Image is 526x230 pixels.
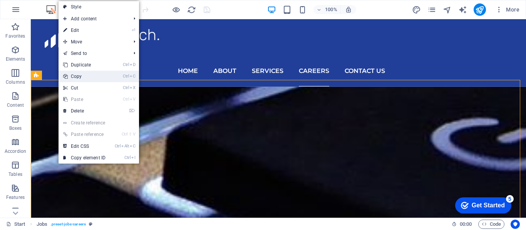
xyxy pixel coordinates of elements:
i: ⇧ [129,132,132,137]
i: AI Writer [458,5,467,14]
button: 100% [313,5,341,14]
i: ⏎ [132,28,135,33]
a: Send to [59,48,127,59]
button: Code [478,220,504,229]
span: Move [59,36,127,48]
button: pages [427,5,437,14]
a: CtrlXCut [59,82,110,94]
i: ⌦ [129,108,135,113]
a: CtrlDDuplicate [59,59,110,71]
a: Style [59,1,139,13]
span: 00 00 [460,220,472,229]
p: Content [7,102,24,108]
h6: Session time [452,220,472,229]
a: CtrlICopy element ID [59,152,110,164]
span: More [495,6,519,13]
i: On resize automatically adjust zoom level to fit chosen device. [345,6,352,13]
a: CtrlAltCEdit CSS [59,141,110,152]
i: C [130,144,135,149]
p: Features [6,194,25,200]
button: text_generator [458,5,467,14]
span: Code [482,220,501,229]
a: CtrlCCopy [59,71,110,82]
a: CtrlVPaste [59,94,110,105]
i: Ctrl [123,62,129,67]
nav: breadcrumb [37,220,92,229]
span: . preset-jobs-careers [50,220,86,229]
i: Ctrl [122,132,128,137]
p: Favorites [5,33,25,39]
a: Ctrl⇧VPaste reference [59,129,110,140]
button: navigator [443,5,452,14]
a: Click to cancel selection. Double-click to open Pages [6,220,25,229]
span: : [465,221,466,227]
i: X [130,85,135,90]
button: publish [474,3,486,16]
img: Editor Logo [44,5,102,14]
p: Tables [8,171,22,177]
i: Design (Ctrl+Alt+Y) [412,5,421,14]
span: Add content [59,13,127,25]
div: Get Started 5 items remaining, 0% complete [6,4,62,20]
p: Accordion [5,148,26,154]
i: Ctrl [123,85,129,90]
i: D [130,62,135,67]
div: 5 [57,2,65,9]
i: This element is a customizable preset [89,222,92,226]
i: V [133,132,135,137]
a: ⏎Edit [59,25,110,36]
i: Navigator [443,5,452,14]
i: Ctrl [115,144,121,149]
i: Ctrl [123,97,129,102]
i: I [131,155,135,160]
button: reload [187,5,196,14]
div: Get Started [23,8,56,15]
span: Click to select. Double-click to edit [37,220,47,229]
a: ⌦Delete [59,105,110,117]
button: design [412,5,421,14]
h6: 100% [325,5,337,14]
i: V [130,97,135,102]
p: Columns [6,79,25,85]
i: Reload page [187,5,196,14]
i: C [130,74,135,79]
i: Ctrl [124,155,131,160]
p: Elements [6,56,25,62]
p: Boxes [9,125,22,131]
a: Create reference [59,117,139,129]
button: Usercentrics [511,220,520,229]
button: Click here to leave preview mode and continue editing [171,5,181,14]
button: More [492,3,523,16]
i: Ctrl [123,74,129,79]
i: Alt [121,144,129,149]
i: Pages (Ctrl+Alt+S) [427,5,436,14]
i: Publish [475,5,484,14]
